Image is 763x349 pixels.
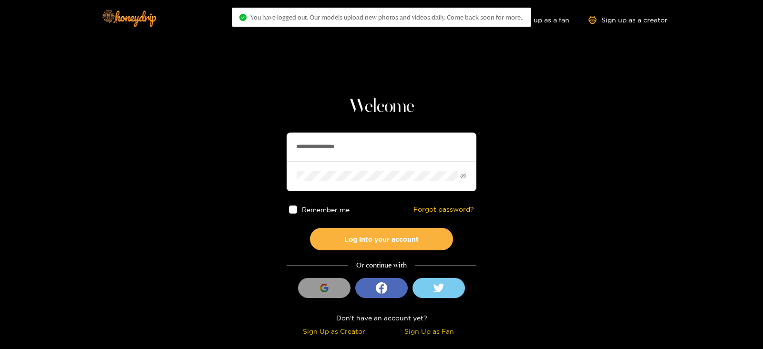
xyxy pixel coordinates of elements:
button: Log into your account [310,228,453,250]
a: Sign up as a fan [504,16,569,24]
div: Or continue with [287,260,476,271]
div: Sign Up as Fan [384,326,474,337]
span: check-circle [239,14,247,21]
div: Sign Up as Creator [289,326,379,337]
a: Forgot password? [413,205,474,214]
span: Remember me [302,206,350,213]
a: Sign up as a creator [588,16,668,24]
div: Don't have an account yet? [287,312,476,323]
span: You have logged out. Our models upload new photos and videos daily. Come back soon for more.. [250,13,524,21]
span: eye-invisible [460,173,466,179]
h1: Welcome [287,95,476,118]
